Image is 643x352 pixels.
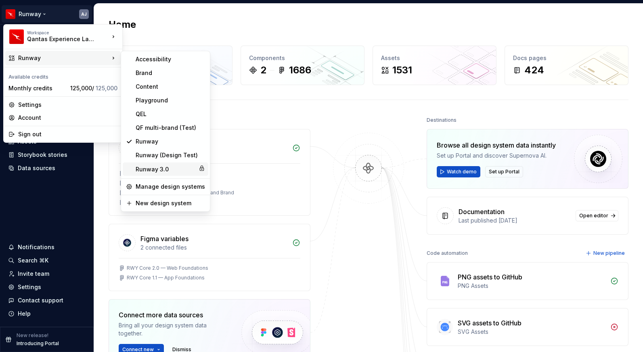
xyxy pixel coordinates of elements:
div: Accessibility [136,55,205,63]
img: 6b187050-a3ed-48aa-8485-808e17fcee26.png [9,29,24,44]
div: Runway 3.0 [136,165,195,173]
div: Runway [136,137,205,146]
span: 125,000 [96,85,117,92]
div: QEL [136,110,205,118]
div: Runway [18,54,109,62]
div: Account [18,114,117,122]
span: 125,000 / [70,85,117,92]
div: Manage design systems [136,183,205,191]
div: Playground [136,96,205,104]
div: QF multi-brand (Test) [136,124,205,132]
div: New design system [136,199,205,207]
div: Available credits [5,69,121,82]
div: Workspace [27,30,109,35]
div: Settings [18,101,117,109]
div: Content [136,83,205,91]
div: Sign out [18,130,117,138]
div: Brand [136,69,205,77]
div: Monthly credits [8,84,67,92]
div: Runway (Design Test) [136,151,205,159]
div: Qantas Experience Language [27,35,96,43]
